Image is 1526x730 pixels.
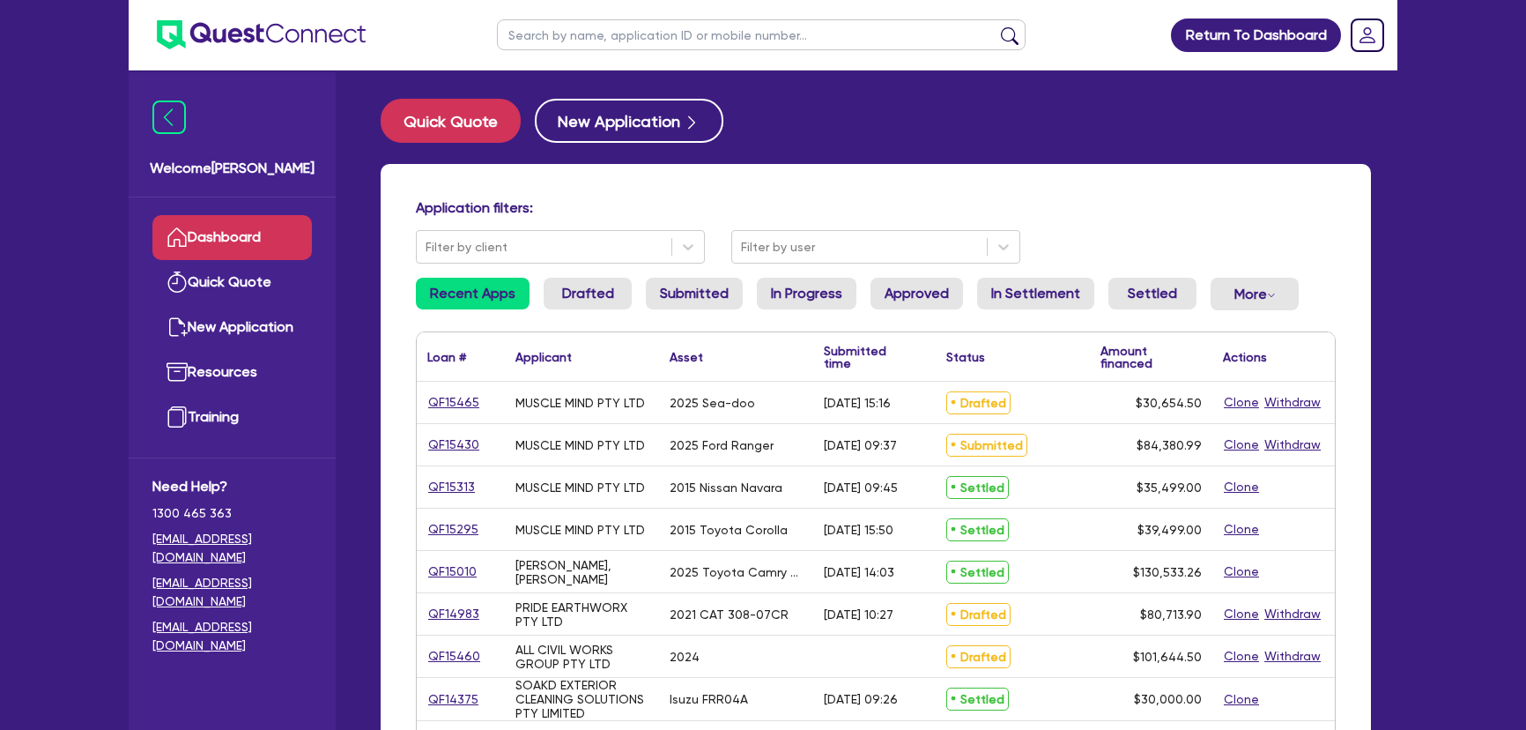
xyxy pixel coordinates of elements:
[497,19,1026,50] input: Search by name, application ID or mobile number...
[824,345,909,369] div: Submitted time
[427,646,481,667] a: QF15460
[152,215,312,260] a: Dashboard
[1137,523,1202,537] span: $39,499.00
[824,523,893,537] div: [DATE] 15:50
[670,692,748,706] div: Isuzu FRR04A
[670,396,755,410] div: 2025 Sea-doo
[152,305,312,350] a: New Application
[167,361,188,383] img: resources
[1136,396,1202,410] span: $30,654.50
[515,600,648,629] div: PRIDE EARTHWORX PTY LTD
[152,476,312,497] span: Need Help?
[167,272,188,293] img: quick-quote
[515,678,648,720] div: SOAKD EXTERIOR CLEANING SOLUTIONS PTY LIMITED
[946,561,1009,584] span: Settled
[824,692,898,706] div: [DATE] 09:26
[670,438,774,452] div: 2025 Ford Ranger
[670,565,803,579] div: 2025 Toyota Camry Ascent Hybrid
[152,504,312,523] span: 1300 465 363
[427,562,478,582] a: QF15010
[1100,345,1202,369] div: Amount financed
[946,434,1027,457] span: Submitted
[515,523,645,537] div: MUSCLE MIND PTY LTD
[1223,477,1260,497] button: Clone
[946,688,1009,711] span: Settled
[1211,278,1299,310] button: Dropdown toggle
[515,396,645,410] div: MUSCLE MIND PTY LTD
[1345,12,1390,58] a: Dropdown toggle
[515,438,645,452] div: MUSCLE MIND PTY LTD
[515,351,572,363] div: Applicant
[535,99,723,143] button: New Application
[544,278,632,309] a: Drafted
[1137,438,1202,452] span: $84,380.99
[1223,435,1260,455] button: Clone
[946,351,985,363] div: Status
[670,351,703,363] div: Asset
[1223,519,1260,540] button: Clone
[870,278,963,309] a: Approved
[152,350,312,395] a: Resources
[1133,565,1202,579] span: $130,533.26
[1108,278,1196,309] a: Settled
[670,523,788,537] div: 2015 Toyota Corolla
[152,395,312,440] a: Training
[1263,435,1322,455] button: Withdraw
[152,260,312,305] a: Quick Quote
[416,199,1336,216] h4: Application filters:
[670,480,782,495] div: 2015 Nissan Navara
[157,20,366,49] img: quest-connect-logo-blue
[1137,480,1202,495] span: $35,499.00
[152,101,186,134] img: icon-menu-close
[1223,604,1260,624] button: Clone
[515,558,648,586] div: [PERSON_NAME], [PERSON_NAME]
[824,607,893,622] div: [DATE] 10:27
[427,435,480,455] a: QF15430
[824,480,898,495] div: [DATE] 09:45
[167,406,188,428] img: training
[1263,646,1322,667] button: Withdraw
[757,278,856,309] a: In Progress
[381,99,521,143] button: Quick Quote
[824,396,891,410] div: [DATE] 15:16
[824,565,894,579] div: [DATE] 14:03
[427,519,479,540] a: QF15295
[824,438,897,452] div: [DATE] 09:37
[1223,351,1267,363] div: Actions
[1263,604,1322,624] button: Withdraw
[427,604,480,624] a: QF14983
[427,351,466,363] div: Loan #
[1140,607,1202,622] span: $80,713.90
[1223,646,1260,667] button: Clone
[515,480,645,495] div: MUSCLE MIND PTY LTD
[152,574,312,611] a: [EMAIL_ADDRESS][DOMAIN_NAME]
[381,99,535,143] a: Quick Quote
[977,278,1094,309] a: In Settlement
[167,317,188,338] img: new-application
[150,158,315,179] span: Welcome [PERSON_NAME]
[427,689,479,710] a: QF14375
[427,392,480,413] a: QF15465
[946,518,1009,541] span: Settled
[1223,392,1260,413] button: Clone
[152,530,312,567] a: [EMAIL_ADDRESS][DOMAIN_NAME]
[1134,692,1202,706] span: $30,000.00
[646,278,743,309] a: Submitted
[1223,689,1260,710] button: Clone
[1171,19,1341,52] a: Return To Dashboard
[670,607,789,622] div: 2021 CAT 308-07CR
[946,603,1011,626] span: Drafted
[946,476,1009,499] span: Settled
[515,643,648,671] div: ALL CIVIL WORKS GROUP PTY LTD
[1133,650,1202,664] span: $101,644.50
[946,391,1011,414] span: Drafted
[427,477,476,497] a: QF15313
[946,645,1011,668] span: Drafted
[152,618,312,655] a: [EMAIL_ADDRESS][DOMAIN_NAME]
[1263,392,1322,413] button: Withdraw
[416,278,530,309] a: Recent Apps
[1223,562,1260,582] button: Clone
[670,650,700,664] div: 2024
